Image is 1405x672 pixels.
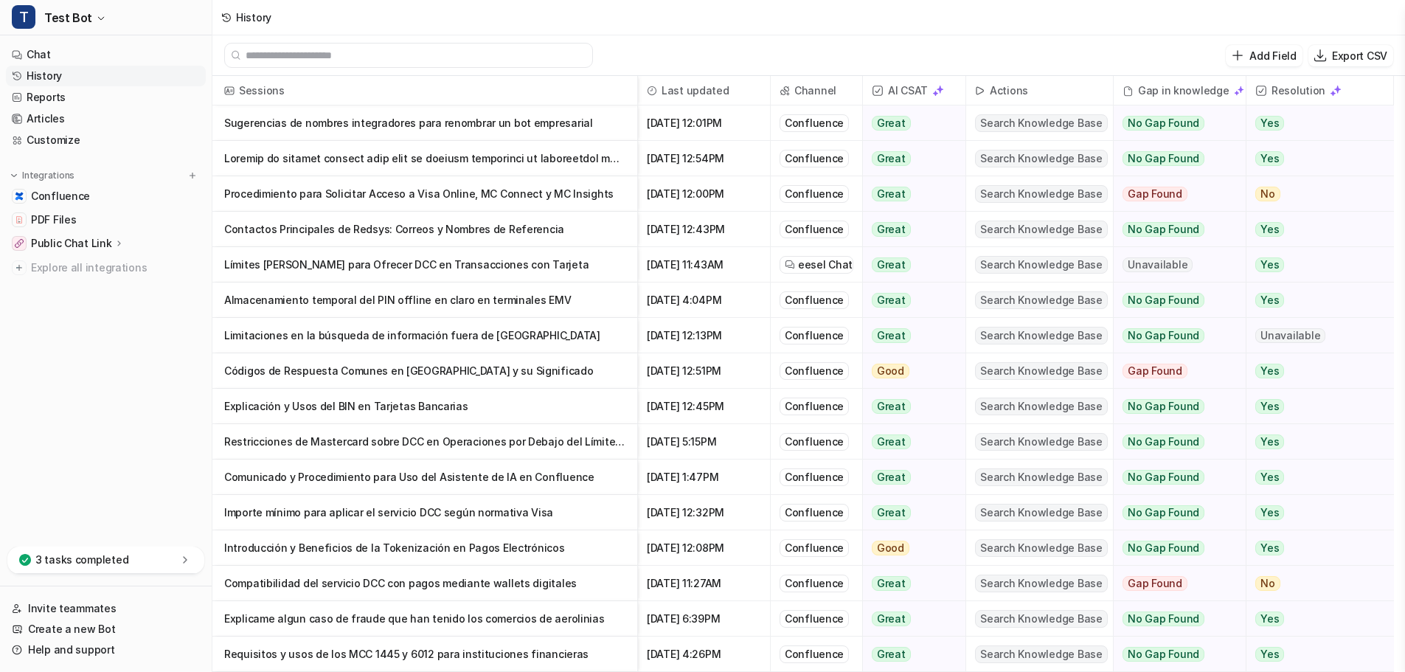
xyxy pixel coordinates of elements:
span: T [12,5,35,29]
span: Search Knowledge Base [975,398,1108,415]
span: No Gap Found [1123,434,1204,449]
span: Yes [1255,434,1284,449]
button: Yes [1246,495,1381,530]
p: Public Chat Link [31,236,112,251]
p: Sugerencias de nombres integradores para renombrar un bot empresarial [224,105,625,141]
span: Search Knowledge Base [975,575,1108,592]
p: Compatibilidad del servicio DCC con pagos mediante wallets digitales [224,566,625,601]
span: Yes [1255,399,1284,414]
a: Customize [6,130,206,150]
span: Great [872,434,911,449]
span: [DATE] 4:04PM [644,283,764,318]
span: Last updated [644,76,764,105]
button: Great [863,460,957,495]
span: [DATE] 12:00PM [644,176,764,212]
p: Introducción y Beneficios de la Tokenización en Pagos Electrónicos [224,530,625,566]
span: [DATE] 11:27AM [644,566,764,601]
span: [DATE] 12:08PM [644,530,764,566]
span: Channel [777,76,856,105]
span: Search Knowledge Base [975,362,1108,380]
button: Great [863,212,957,247]
button: No Gap Found [1114,460,1235,495]
button: Great [863,176,957,212]
h2: Actions [990,76,1028,105]
span: [DATE] 6:39PM [644,601,764,637]
a: ConfluenceConfluence [6,186,206,207]
span: Great [872,257,911,272]
button: Yes [1246,141,1381,176]
span: Great [872,151,911,166]
img: eeselChat [785,260,795,270]
button: Great [863,424,957,460]
button: Yes [1246,212,1381,247]
button: Great [863,637,957,672]
span: Search Knowledge Base [975,645,1108,663]
button: Yes [1246,283,1381,318]
span: Search Knowledge Base [975,150,1108,167]
div: Confluence [780,221,849,238]
div: Confluence [780,362,849,380]
span: [DATE] 12:13PM [644,318,764,353]
span: AI CSAT [869,76,960,105]
span: Great [872,576,911,591]
span: [DATE] 12:32PM [644,495,764,530]
span: eesel Chat [798,257,853,272]
span: [DATE] 12:01PM [644,105,764,141]
span: [DATE] 12:54PM [644,141,764,176]
span: Unavailable [1123,257,1193,272]
button: No Gap Found [1114,318,1235,353]
button: Great [863,141,957,176]
a: eesel Chat [785,257,848,272]
span: Great [872,328,911,343]
span: Great [872,187,911,201]
img: expand menu [9,170,19,181]
span: [DATE] 12:43PM [644,212,764,247]
button: Great [863,601,957,637]
button: No Gap Found [1114,389,1235,424]
span: Sessions [218,76,631,105]
button: Yes [1246,353,1381,389]
button: Great [863,283,957,318]
button: Good [863,353,957,389]
button: Great [863,247,957,283]
button: Yes [1246,637,1381,672]
button: Yes [1246,530,1381,566]
p: Códigos de Respuesta Comunes en [GEOGRAPHIC_DATA] y su Significado [224,353,625,389]
button: Great [863,495,957,530]
span: Yes [1255,222,1284,237]
p: Requisitos y usos de los MCC 1445 y 6012 para instituciones financieras [224,637,625,672]
button: Yes [1246,460,1381,495]
button: Great [863,389,957,424]
p: Limitaciones en la búsqueda de información fuera de [GEOGRAPHIC_DATA] [224,318,625,353]
div: Confluence [780,539,849,557]
span: Yes [1255,541,1284,555]
span: No Gap Found [1123,470,1204,485]
span: Great [872,505,911,520]
span: Search Knowledge Base [975,256,1108,274]
button: Yes [1246,389,1381,424]
span: Explore all integrations [31,256,200,280]
p: Restricciones de Mastercard sobre DCC en Operaciones por Debajo del Límite CVM [224,424,625,460]
span: Unavailable [1255,328,1325,343]
span: Search Knowledge Base [975,114,1108,132]
p: Comunicado y Procedimiento para Uso del Asistente de IA en Confluence [224,460,625,495]
span: [DATE] 12:51PM [644,353,764,389]
p: Export CSV [1332,48,1387,63]
span: Search Knowledge Base [975,327,1108,344]
span: No Gap Found [1123,541,1204,555]
span: Yes [1255,470,1284,485]
img: Confluence [15,192,24,201]
div: Confluence [780,398,849,415]
div: Confluence [780,575,849,592]
p: 3 tasks completed [35,553,128,567]
button: Good [863,530,957,566]
a: Explore all integrations [6,257,206,278]
button: Export CSV [1308,45,1393,66]
button: No Gap Found [1114,495,1235,530]
span: Search Knowledge Base [975,468,1108,486]
div: History [236,10,271,25]
span: Yes [1255,505,1284,520]
button: Add Field [1226,45,1302,66]
span: No Gap Found [1123,116,1204,131]
button: Great [863,566,957,601]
